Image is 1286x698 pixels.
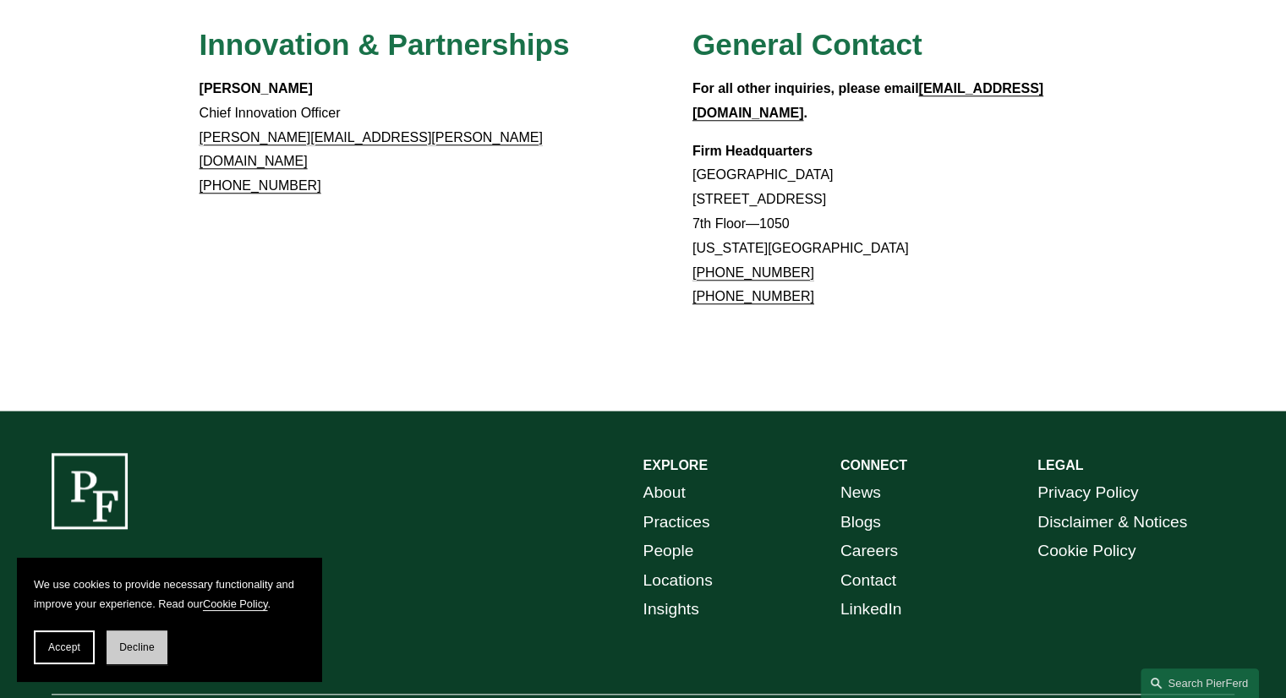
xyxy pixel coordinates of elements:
button: Decline [107,630,167,664]
span: Innovation & Partnerships [200,28,570,61]
a: Cookie Policy [203,597,268,610]
a: Insights [643,595,699,624]
a: [PHONE_NUMBER] [200,178,321,193]
a: About [643,478,686,508]
a: [PHONE_NUMBER] [692,289,814,303]
a: Search this site [1141,668,1259,698]
p: [GEOGRAPHIC_DATA] [STREET_ADDRESS] 7th Floor—1050 [US_STATE][GEOGRAPHIC_DATA] [692,139,1087,310]
strong: For all other inquiries, please email [692,81,919,95]
a: Practices [643,508,710,537]
a: News [840,478,881,508]
a: [EMAIL_ADDRESS][DOMAIN_NAME] [692,81,1043,120]
a: Blogs [840,508,881,537]
section: Cookie banner [17,558,321,681]
strong: [PERSON_NAME] [200,81,313,95]
strong: EXPLORE [643,458,708,472]
strong: CONNECT [840,458,907,472]
a: Careers [840,537,898,566]
p: Chief Innovation Officer [200,77,594,199]
strong: . [803,106,807,120]
a: Disclaimer & Notices [1037,508,1187,537]
a: Cookie Policy [1037,537,1136,566]
button: Accept [34,630,95,664]
a: Locations [643,566,713,596]
span: Decline [119,641,155,653]
strong: Firm Headquarters [692,144,813,158]
strong: LEGAL [1037,458,1083,472]
a: Privacy Policy [1037,478,1138,508]
a: [PERSON_NAME][EMAIL_ADDRESS][PERSON_NAME][DOMAIN_NAME] [200,130,543,169]
a: Contact [840,566,896,596]
span: Accept [48,641,80,653]
p: We use cookies to provide necessary functionality and improve your experience. Read our . [34,575,304,613]
a: LinkedIn [840,595,902,624]
a: [PHONE_NUMBER] [692,265,814,280]
span: General Contact [692,28,922,61]
a: People [643,537,694,566]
